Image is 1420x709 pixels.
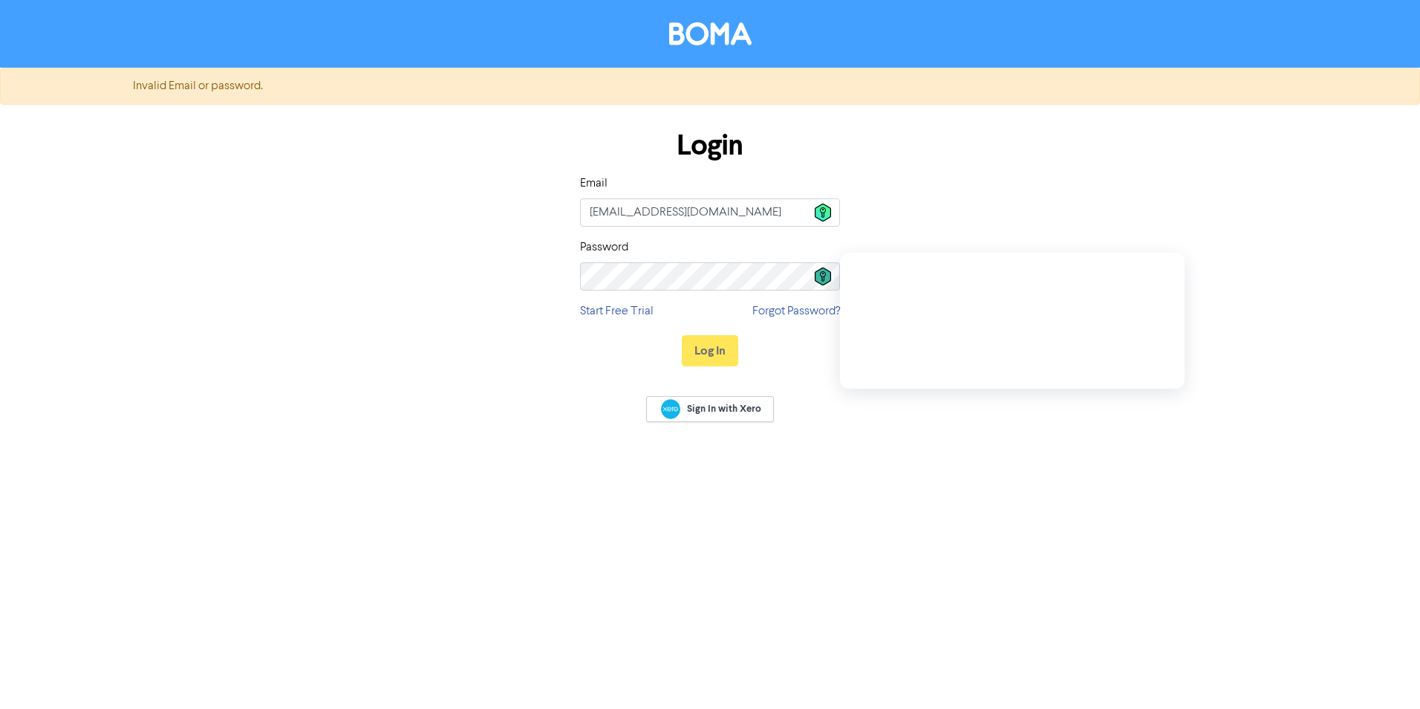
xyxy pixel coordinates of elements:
[580,175,608,192] label: Email
[580,239,628,256] label: Password
[682,335,738,366] button: Log In
[752,302,840,320] a: Forgot Password?
[1346,638,1420,709] iframe: Chat Widget
[661,399,680,419] img: Xero logo
[580,129,840,163] h1: Login
[687,402,761,415] span: Sign In with Xero
[122,77,1297,95] div: Invalid Email or password.
[669,22,752,45] img: BOMA Logo
[580,302,654,320] a: Start Free Trial
[646,396,774,422] a: Sign In with Xero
